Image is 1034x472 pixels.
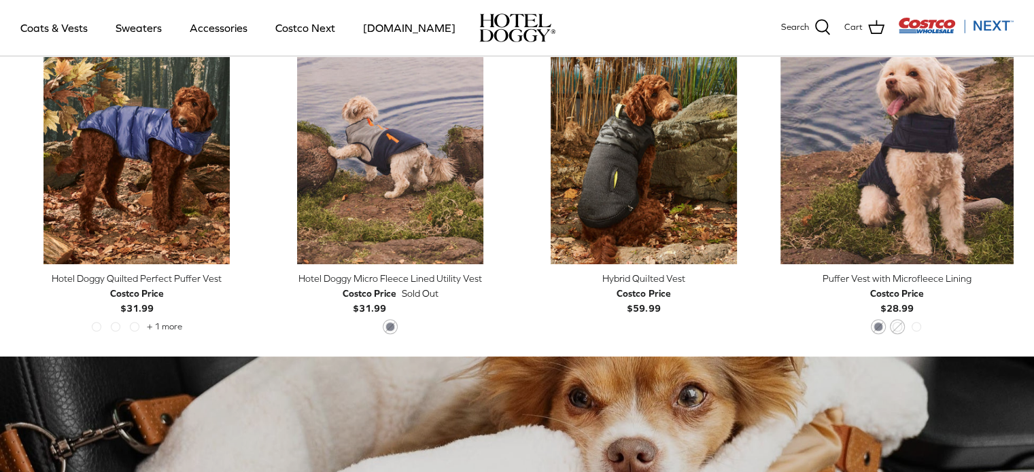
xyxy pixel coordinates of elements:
a: Cart [844,19,884,37]
b: $31.99 [343,286,396,314]
span: Search [781,20,809,35]
a: hoteldoggy.com hoteldoggycom [479,14,555,42]
b: $31.99 [110,286,164,314]
a: Hybrid Quilted Vest Costco Price$59.99 [528,271,761,316]
a: Hybrid Quilted Vest [528,31,761,264]
div: Costco Price [110,286,164,301]
a: Puffer Vest with Microfleece Lining Costco Price$28.99 [780,271,1014,316]
a: Hotel Doggy Quilted Perfect Puffer Vest [20,31,254,264]
span: Cart [844,20,863,35]
b: $59.99 [617,286,670,314]
a: Puffer Vest with Microfleece Lining [780,31,1014,264]
div: Costco Price [617,286,670,301]
a: Hotel Doggy Micro Fleece Lined Utility Vest [274,31,507,264]
a: Costco Next [263,5,347,51]
div: Hotel Doggy Quilted Perfect Puffer Vest [20,271,254,286]
a: Sweaters [103,5,174,51]
img: Costco Next [898,17,1014,34]
a: Hotel Doggy Quilted Perfect Puffer Vest Costco Price$31.99 [20,271,254,316]
div: Hybrid Quilted Vest [528,271,761,286]
span: + 1 more [147,322,182,331]
div: Hotel Doggy Micro Fleece Lined Utility Vest [274,271,507,286]
a: [DOMAIN_NAME] [351,5,468,51]
a: Hotel Doggy Micro Fleece Lined Utility Vest Costco Price$31.99 Sold Out [274,271,507,316]
a: Visit Costco Next [898,26,1014,36]
b: $28.99 [870,286,924,314]
div: Costco Price [870,286,924,301]
span: Sold Out [402,286,438,301]
img: hoteldoggycom [479,14,555,42]
div: Costco Price [343,286,396,301]
a: Coats & Vests [8,5,100,51]
a: Accessories [177,5,260,51]
a: Search [781,19,831,37]
div: Puffer Vest with Microfleece Lining [780,271,1014,286]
